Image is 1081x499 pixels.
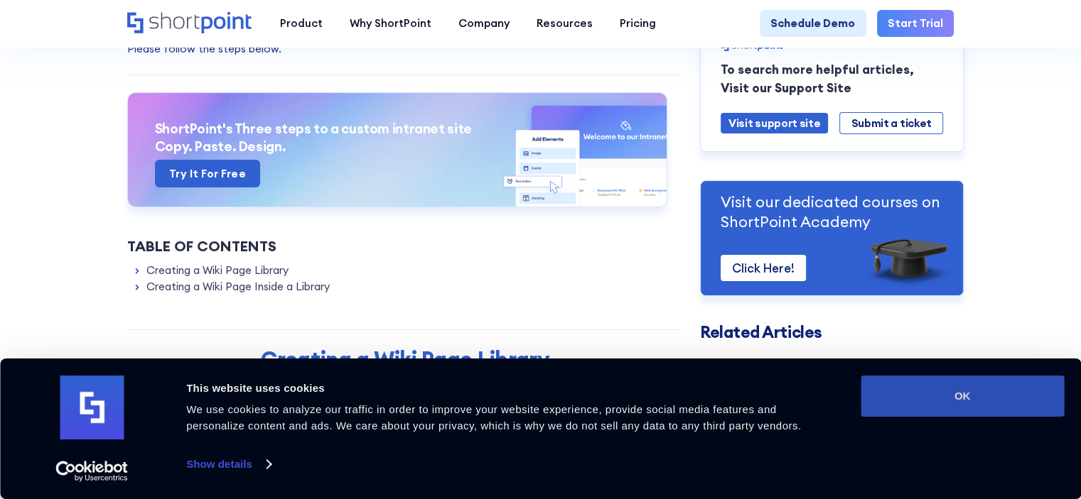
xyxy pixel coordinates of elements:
h3: Related Articles [700,324,954,341]
h3: ShortPoint's Three steps to a custom intranet site Copy. Paste. Design. [155,120,640,155]
div: Resources [537,16,593,32]
p: To search more helpful articles, Visit our Support Site [721,61,943,97]
a: Resources [523,10,606,37]
a: Start Trial [877,10,954,37]
div: Table of Contents [127,236,684,257]
a: Why ShortPoint [336,10,445,37]
a: Show details [186,454,270,475]
div: Product [280,16,323,32]
a: Product [267,10,336,37]
a: Home [127,12,253,35]
a: Usercentrics Cookiebot - opens in a new window [30,461,154,482]
div: Pricing [620,16,656,32]
div: Why ShortPoint [350,16,431,32]
img: logo [60,375,124,439]
p: Visit our dedicated courses on ShortPoint Academy [721,192,943,231]
a: Try it for free [155,160,261,187]
a: Submit a ticket [839,112,942,135]
div: This website uses cookies [186,380,829,397]
a: Create Wiki Page Option in Modern Communication Site Is Missing [700,358,954,374]
h2: Creating a Wiki Page Library [139,347,672,372]
a: Creating a Wiki Page Library [146,263,289,279]
a: Visit support site [721,113,829,134]
a: Company [445,10,523,37]
span: We use cookies to analyze our traffic in order to improve your website experience, provide social... [186,403,801,432]
a: Creating a Wiki Page Inside a Library [146,279,330,295]
a: Pricing [606,10,669,37]
a: Schedule Demo [760,10,866,37]
a: Click Here! [721,255,806,281]
iframe: Chat Widget [826,335,1081,499]
button: OK [861,375,1064,417]
div: Company [458,16,510,32]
